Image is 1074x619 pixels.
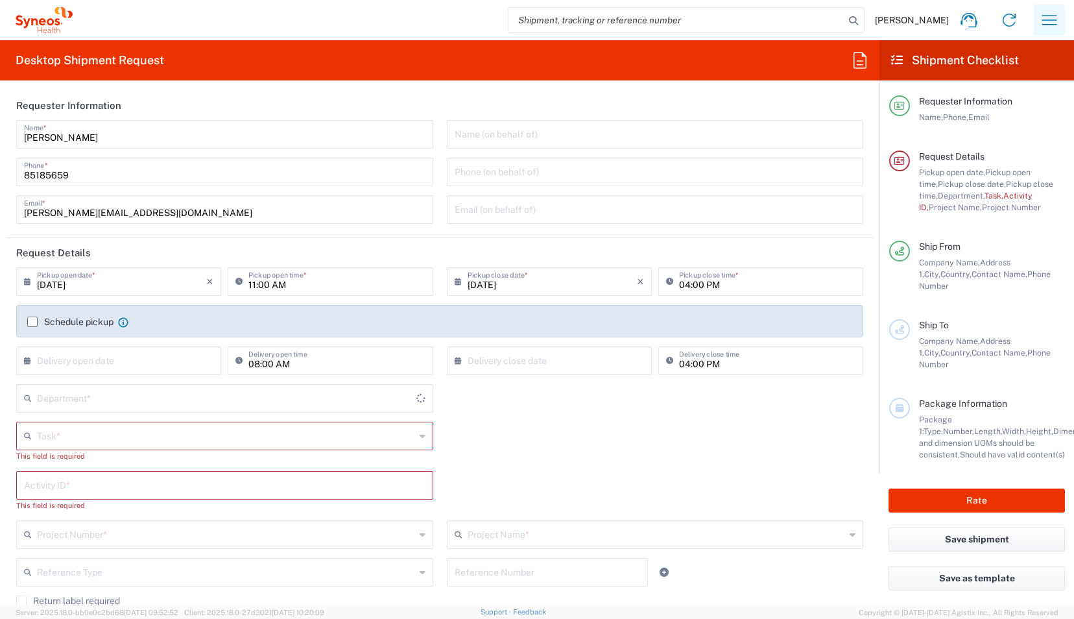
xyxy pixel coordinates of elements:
input: Shipment, tracking or reference number [508,8,844,32]
span: [DATE] 09:52:52 [124,609,178,616]
span: Contact Name, [972,269,1027,279]
span: Package 1: [919,415,952,436]
div: This field is required [16,450,433,462]
span: Project Number [982,202,1041,212]
button: Save shipment [889,528,1065,552]
span: [DATE] 10:20:09 [272,609,324,616]
span: Ship From [919,241,961,252]
span: Task, [984,191,1003,200]
span: Server: 2025.18.0-bb0e0c2bd68 [16,609,178,616]
span: Client: 2025.18.0-27d3021 [184,609,324,616]
span: [PERSON_NAME] [875,14,949,26]
h2: Desktop Shipment Request [16,53,164,68]
span: Pickup open date, [919,167,985,177]
span: Type, [924,426,943,436]
h2: Request Details [16,247,91,260]
span: City, [924,269,940,279]
i: × [637,271,644,292]
span: Department, [938,191,984,200]
button: Save as template [889,566,1065,590]
span: Ship To [919,320,949,330]
span: Company Name, [919,336,980,346]
button: Rate [889,489,1065,513]
a: Support [481,608,513,616]
span: Copyright © [DATE]-[DATE] Agistix Inc., All Rights Reserved [859,607,1058,618]
span: Contact Name, [972,348,1027,358]
div: This field is required [16,500,433,511]
span: Length, [974,426,1002,436]
span: Country, [940,269,972,279]
span: Request Details [919,151,984,162]
span: Width, [1002,426,1026,436]
span: Number, [943,426,974,436]
h2: Requester Information [16,99,121,112]
span: Company Name, [919,258,980,267]
span: Email [968,112,990,122]
span: Pickup close date, [938,179,1006,189]
span: Height, [1026,426,1053,436]
span: Project Name, [929,202,982,212]
a: Feedback [513,608,546,616]
span: City, [924,348,940,358]
span: Country, [940,348,972,358]
span: Requester Information [919,96,1012,106]
a: Add Reference [655,563,673,581]
label: Schedule pickup [27,317,113,327]
span: Name, [919,112,943,122]
span: Phone, [943,112,968,122]
span: Should have valid content(s) [960,450,1065,459]
i: × [206,271,213,292]
label: Return label required [16,596,120,606]
span: Package Information [919,398,1007,409]
h2: Shipment Checklist [891,53,1019,68]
